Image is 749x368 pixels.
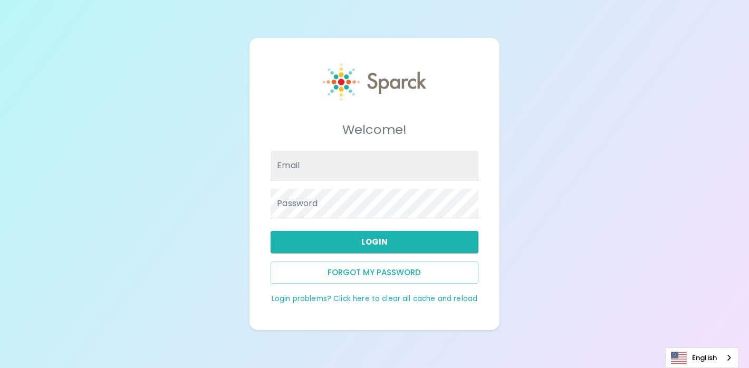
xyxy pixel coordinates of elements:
h5: Welcome! [271,121,478,138]
button: Forgot my password [271,262,478,284]
button: Login [271,231,478,253]
a: Login problems? Click here to clear all cache and reload [272,294,477,304]
img: Sparck logo [323,63,427,101]
div: Language [665,347,738,368]
aside: Language selected: English [665,347,738,368]
a: English [666,348,738,367]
